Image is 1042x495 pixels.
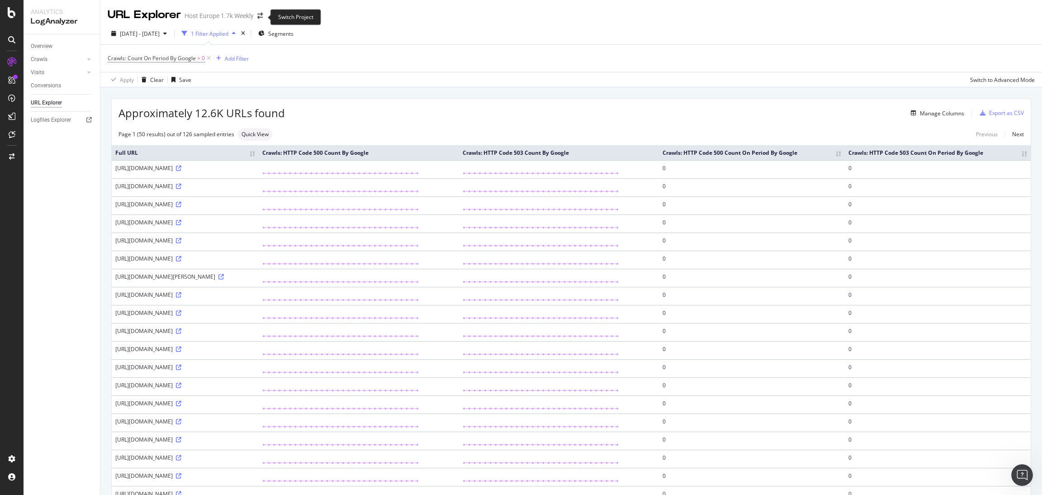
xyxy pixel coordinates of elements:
[659,377,845,395] td: 0
[31,42,94,51] a: Overview
[907,108,964,119] button: Manage Columns
[976,106,1024,120] button: Export as CSV
[115,418,255,425] div: [URL][DOMAIN_NAME]
[239,29,247,38] div: times
[115,255,255,262] div: [URL][DOMAIN_NAME]
[845,214,1031,233] td: 0
[115,400,255,407] div: [URL][DOMAIN_NAME]
[178,26,239,41] button: 1 Filter Applied
[845,359,1031,377] td: 0
[108,54,196,62] span: Crawls: Count On Period By Google
[115,237,255,244] div: [URL][DOMAIN_NAME]
[120,30,160,38] span: [DATE] - [DATE]
[108,72,134,87] button: Apply
[115,273,255,281] div: [URL][DOMAIN_NAME][PERSON_NAME]
[268,30,294,38] span: Segments
[108,7,181,23] div: URL Explorer
[31,42,52,51] div: Overview
[659,178,845,196] td: 0
[242,132,269,137] span: Quick View
[659,287,845,305] td: 0
[115,381,255,389] div: [URL][DOMAIN_NAME]
[845,233,1031,251] td: 0
[197,54,200,62] span: >
[179,76,191,84] div: Save
[970,76,1035,84] div: Switch to Advanced Mode
[845,450,1031,468] td: 0
[31,16,93,27] div: LogAnalyzer
[115,200,255,208] div: [URL][DOMAIN_NAME]
[659,145,845,160] th: Crawls: HTTP Code 500 Count On Period By Google: activate to sort column ascending
[118,105,285,121] span: Approximately 12.6K URLs found
[845,251,1031,269] td: 0
[115,327,255,335] div: [URL][DOMAIN_NAME]
[31,55,47,64] div: Crawls
[213,53,249,64] button: Add Filter
[115,164,255,172] div: [URL][DOMAIN_NAME]
[238,128,272,141] div: neutral label
[1005,128,1024,141] a: Next
[845,377,1031,395] td: 0
[115,309,255,317] div: [URL][DOMAIN_NAME]
[108,26,171,41] button: [DATE] - [DATE]
[845,160,1031,178] td: 0
[168,72,191,87] button: Save
[845,145,1031,160] th: Crawls: HTTP Code 503 Count On Period By Google: activate to sort column ascending
[115,182,255,190] div: [URL][DOMAIN_NAME]
[845,269,1031,287] td: 0
[31,81,94,90] a: Conversions
[845,341,1031,359] td: 0
[659,359,845,377] td: 0
[31,115,94,125] a: Logfiles Explorer
[120,76,134,84] div: Apply
[138,72,164,87] button: Clear
[255,26,297,41] button: Segments
[659,160,845,178] td: 0
[459,145,659,160] th: Crawls: HTTP Code 503 Count By Google
[845,395,1031,414] td: 0
[659,414,845,432] td: 0
[259,145,459,160] th: Crawls: HTTP Code 500 Count By Google
[659,214,845,233] td: 0
[659,269,845,287] td: 0
[659,196,845,214] td: 0
[115,436,255,443] div: [URL][DOMAIN_NAME]
[659,251,845,269] td: 0
[845,468,1031,486] td: 0
[115,472,255,480] div: [URL][DOMAIN_NAME]
[31,68,44,77] div: Visits
[659,341,845,359] td: 0
[659,468,845,486] td: 0
[1011,464,1033,486] iframe: Intercom live chat
[115,345,255,353] div: [URL][DOMAIN_NAME]
[31,115,71,125] div: Logfiles Explorer
[845,305,1031,323] td: 0
[659,323,845,341] td: 0
[659,432,845,450] td: 0
[845,287,1031,305] td: 0
[257,13,263,19] div: arrow-right-arrow-left
[659,305,845,323] td: 0
[989,109,1024,117] div: Export as CSV
[920,109,964,117] div: Manage Columns
[270,9,321,25] div: Switch Project
[115,291,255,299] div: [URL][DOMAIN_NAME]
[659,450,845,468] td: 0
[659,395,845,414] td: 0
[31,7,93,16] div: Analytics
[845,432,1031,450] td: 0
[966,72,1035,87] button: Switch to Advanced Mode
[845,196,1031,214] td: 0
[112,145,259,160] th: Full URL: activate to sort column ascending
[118,130,234,138] div: Page 1 (50 results) out of 126 sampled entries
[185,11,254,20] div: Host Europe 1.7k Weekly
[115,219,255,226] div: [URL][DOMAIN_NAME]
[31,98,62,108] div: URL Explorer
[115,454,255,462] div: [URL][DOMAIN_NAME]
[659,233,845,251] td: 0
[845,414,1031,432] td: 0
[225,55,249,62] div: Add Filter
[150,76,164,84] div: Clear
[845,323,1031,341] td: 0
[191,30,228,38] div: 1 Filter Applied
